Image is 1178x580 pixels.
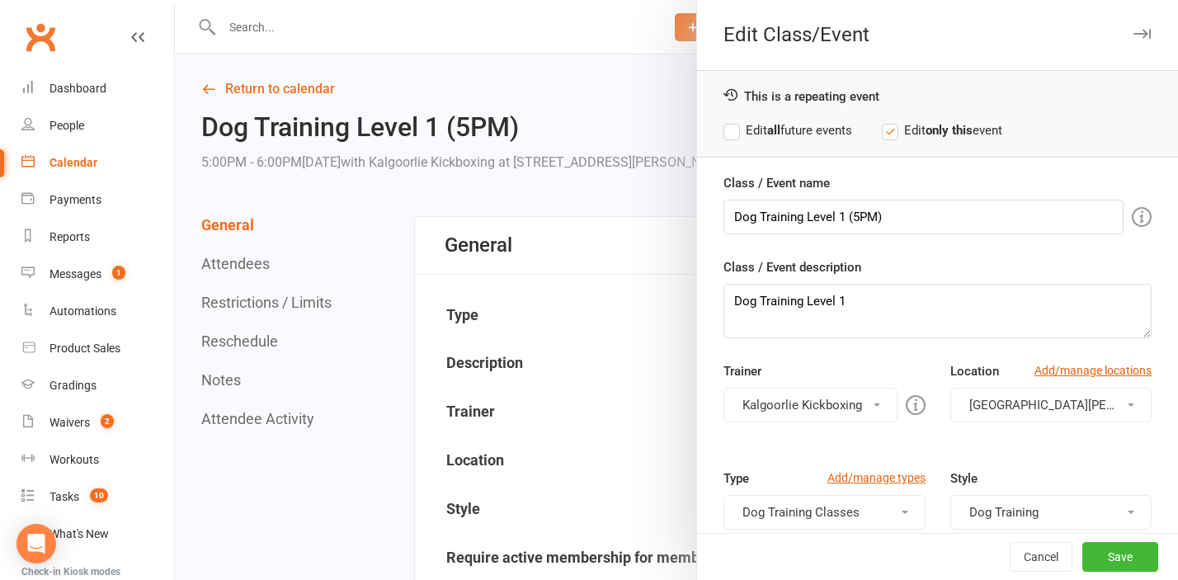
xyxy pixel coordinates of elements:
[21,219,174,256] a: Reports
[49,453,99,466] div: Workouts
[21,256,174,293] a: Messages 1
[767,123,780,138] strong: all
[21,182,174,219] a: Payments
[49,527,109,540] div: What's New
[697,23,1178,46] div: Edit Class/Event
[950,361,999,381] label: Location
[49,416,90,429] div: Waivers
[723,200,1124,234] input: Enter event name
[21,107,174,144] a: People
[21,404,174,441] a: Waivers 2
[723,388,897,422] button: Kalgoorlie Kickboxing
[49,156,97,169] div: Calendar
[723,361,761,381] label: Trainer
[950,388,1152,422] button: [GEOGRAPHIC_DATA][PERSON_NAME]
[21,367,174,404] a: Gradings
[1010,542,1072,572] button: Cancel
[49,304,116,318] div: Automations
[827,469,926,487] a: Add/manage types
[49,379,97,392] div: Gradings
[723,257,861,277] label: Class / Event description
[101,414,114,428] span: 2
[16,524,56,563] div: Open Intercom Messenger
[21,70,174,107] a: Dashboard
[49,267,101,281] div: Messages
[21,144,174,182] a: Calendar
[21,441,174,479] a: Workouts
[723,173,830,193] label: Class / Event name
[49,230,90,243] div: Reports
[112,266,125,280] span: 1
[950,495,1152,530] button: Dog Training
[926,123,973,138] strong: only this
[723,469,749,488] label: Type
[21,479,174,516] a: Tasks 10
[882,120,1002,140] label: Edit event
[21,293,174,330] a: Automations
[1082,542,1158,572] button: Save
[723,120,852,140] label: Edit future events
[49,119,84,132] div: People
[49,82,106,95] div: Dashboard
[49,193,101,206] div: Payments
[49,490,79,503] div: Tasks
[21,516,174,553] a: What's New
[20,17,61,58] a: Clubworx
[1034,361,1152,380] a: Add/manage locations
[950,469,978,488] label: Style
[49,342,120,355] div: Product Sales
[723,495,925,530] button: Dog Training Classes
[723,87,1152,104] div: This is a repeating event
[90,488,108,502] span: 10
[21,330,174,367] a: Product Sales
